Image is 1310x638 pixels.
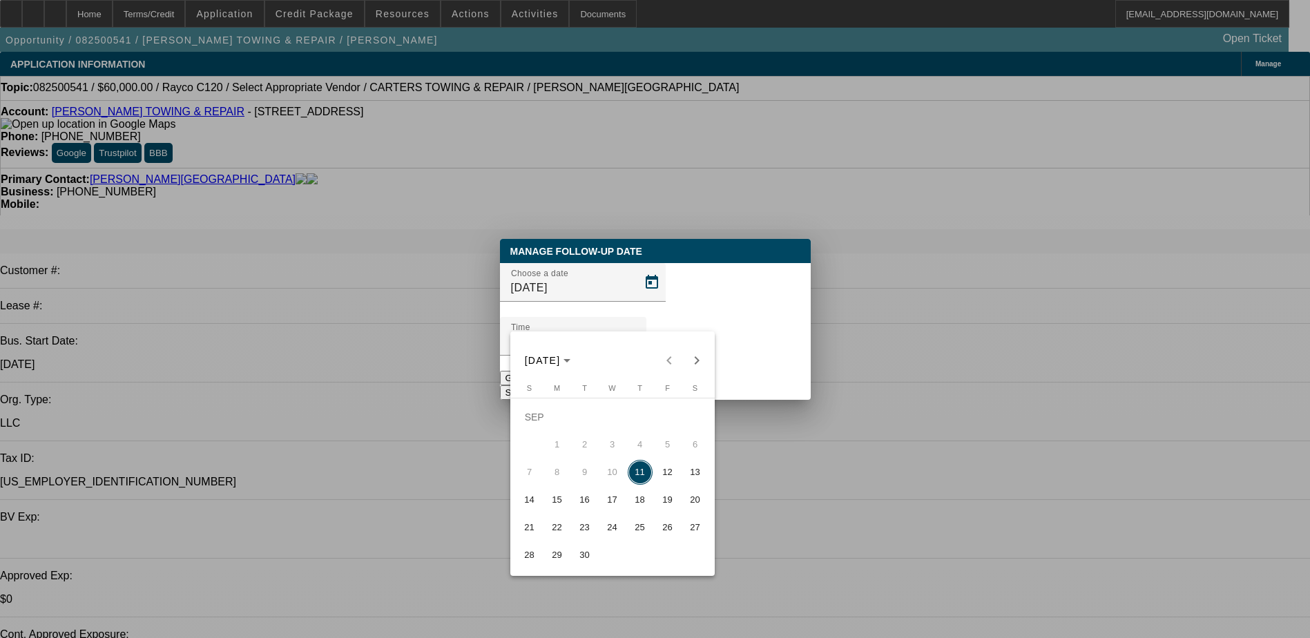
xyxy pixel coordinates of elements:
span: 19 [655,487,680,512]
button: September 14, 2025 [516,486,543,514]
button: September 8, 2025 [543,458,571,486]
span: S [527,384,532,392]
button: September 13, 2025 [682,458,709,486]
span: M [554,384,560,392]
span: 8 [545,460,570,485]
span: 5 [655,432,680,457]
span: W [608,384,615,392]
span: 14 [517,487,542,512]
button: September 25, 2025 [626,514,654,541]
button: September 10, 2025 [599,458,626,486]
span: 30 [572,543,597,568]
span: 2 [572,432,597,457]
span: 23 [572,515,597,540]
span: S [693,384,697,392]
span: 6 [683,432,708,457]
button: September 15, 2025 [543,486,571,514]
button: September 30, 2025 [571,541,599,569]
span: 26 [655,515,680,540]
button: September 28, 2025 [516,541,543,569]
button: September 17, 2025 [599,486,626,514]
span: 7 [517,460,542,485]
button: September 6, 2025 [682,431,709,458]
span: 10 [600,460,625,485]
button: September 23, 2025 [571,514,599,541]
button: September 11, 2025 [626,458,654,486]
span: 25 [628,515,653,540]
button: September 26, 2025 [654,514,682,541]
button: Choose month and year [519,348,577,373]
button: September 1, 2025 [543,431,571,458]
span: 18 [628,487,653,512]
span: 4 [628,432,653,457]
button: September 21, 2025 [516,514,543,541]
span: 9 [572,460,597,485]
td: SEP [516,403,709,431]
span: 17 [600,487,625,512]
span: 20 [683,487,708,512]
button: Next month [683,347,711,374]
button: September 18, 2025 [626,486,654,514]
button: September 20, 2025 [682,486,709,514]
button: September 29, 2025 [543,541,571,569]
span: 27 [683,515,708,540]
span: 15 [545,487,570,512]
button: September 7, 2025 [516,458,543,486]
button: September 9, 2025 [571,458,599,486]
button: September 24, 2025 [599,514,626,541]
span: [DATE] [525,355,561,366]
button: September 16, 2025 [571,486,599,514]
span: 16 [572,487,597,512]
button: September 2, 2025 [571,431,599,458]
button: September 4, 2025 [626,431,654,458]
span: 11 [628,460,653,485]
span: 28 [517,543,542,568]
button: September 12, 2025 [654,458,682,486]
button: September 22, 2025 [543,514,571,541]
button: September 19, 2025 [654,486,682,514]
span: 1 [545,432,570,457]
button: September 3, 2025 [599,431,626,458]
span: 22 [545,515,570,540]
button: September 5, 2025 [654,431,682,458]
span: F [665,384,670,392]
span: 3 [600,432,625,457]
span: 24 [600,515,625,540]
button: September 27, 2025 [682,514,709,541]
span: 13 [683,460,708,485]
span: T [637,384,642,392]
span: 29 [545,543,570,568]
span: 21 [517,515,542,540]
span: T [582,384,587,392]
span: 12 [655,460,680,485]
